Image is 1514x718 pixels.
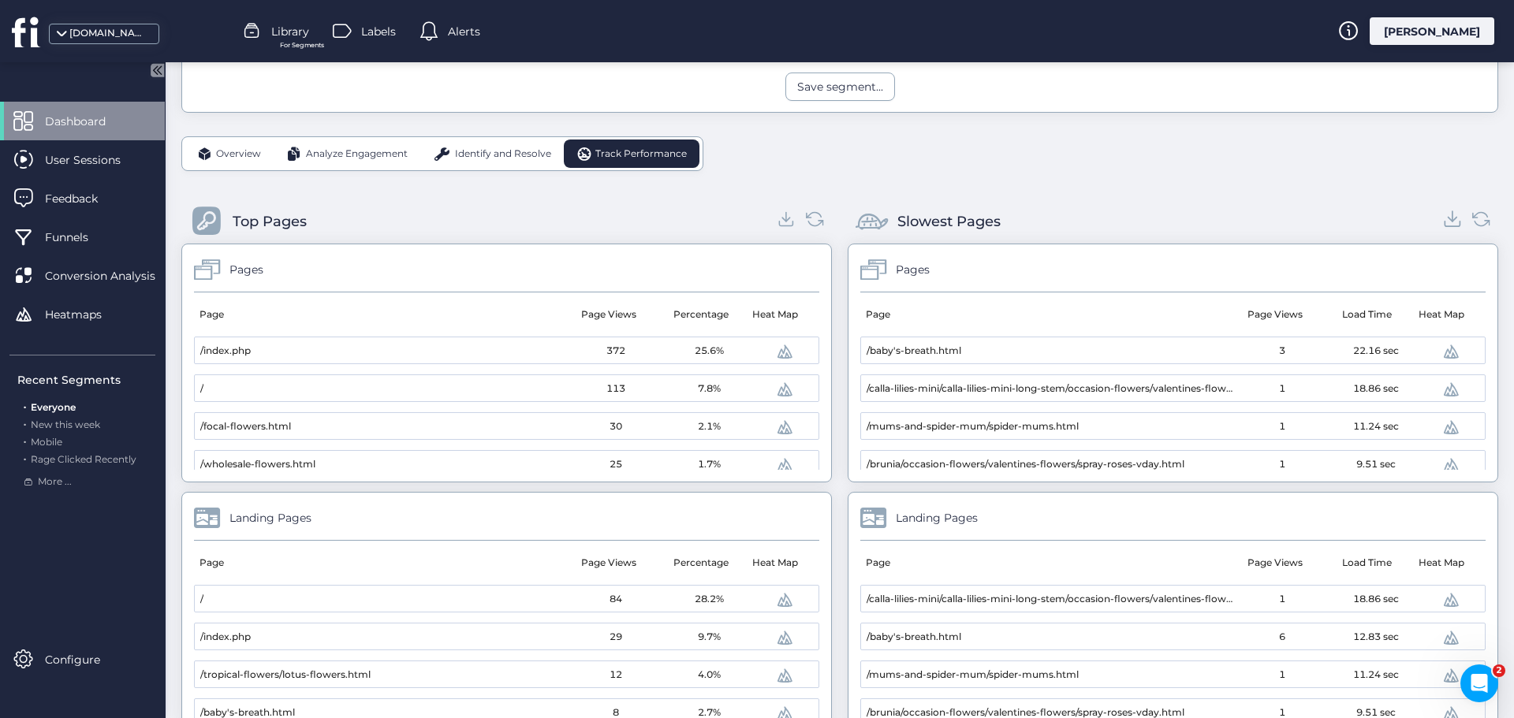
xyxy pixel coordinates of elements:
span: /tropical-flowers/lotus-flowers.html [200,668,371,683]
span: 1 [1279,592,1285,607]
mat-header-cell: Heat Map [1413,541,1475,585]
mat-header-cell: Page Views [1229,292,1321,337]
span: Analyze Engagement [306,147,408,162]
span: 30 [610,419,622,434]
span: 25.6% [695,344,724,359]
div: Save segment... [797,78,883,95]
span: More ... [38,474,72,489]
div: Pages [896,261,930,278]
span: /mums-and-spider-mum/spider-mums.html [867,668,1079,683]
div: Recent Segments [17,371,155,389]
span: 1 [1279,381,1285,396]
mat-header-cell: Page [194,541,562,585]
span: 3 [1279,344,1285,359]
div: Landing Pages [229,509,311,526]
span: /index.php [200,344,251,359]
span: /calla-lilies-mini/calla-lilies-mini-long-stem/occasion-flowers/valentines-flowers/mini-carnation... [867,381,1236,396]
span: For Segments [280,40,324,50]
span: 1.7% [698,457,721,472]
span: /focal-flowers.html [200,419,291,434]
span: Funnels [45,229,112,246]
span: Configure [45,651,124,668]
span: 11.24 sec [1353,419,1399,434]
mat-header-cell: Heat Map [747,541,808,585]
span: 25 [610,457,622,472]
span: 7.8% [698,381,721,396]
div: Top Pages [233,210,307,233]
div: Landing Pages [896,509,978,526]
span: Track Performance [595,147,687,162]
span: Overview [216,147,261,162]
span: /baby's-breath.html [867,344,961,359]
span: /baby's-breath.html [867,630,961,645]
span: 18.86 sec [1353,592,1399,607]
span: Mobile [31,436,62,448]
span: Library [271,23,309,40]
span: . [24,415,26,430]
span: 9.7% [698,630,721,645]
span: User Sessions [45,151,144,169]
span: 18.86 sec [1353,381,1399,396]
span: 6 [1279,630,1285,645]
mat-header-cell: Page [860,541,1229,585]
span: . [24,398,26,413]
mat-header-cell: Page [860,292,1229,337]
span: Heatmaps [45,306,125,323]
span: Rage Clicked Recently [31,453,136,465]
mat-header-cell: Heat Map [1413,292,1475,337]
mat-header-cell: Page Views [562,541,654,585]
div: Pages [229,261,263,278]
span: 12 [610,668,622,683]
span: 4.0% [698,668,721,683]
span: /calla-lilies-mini/calla-lilies-mini-long-stem/occasion-flowers/valentines-flowers/mini-carnation... [867,592,1236,607]
div: [DOMAIN_NAME] [69,26,148,41]
span: Everyone [31,401,76,413]
span: / [200,381,203,396]
span: 1 [1279,419,1285,434]
span: Labels [361,23,396,40]
mat-header-cell: Page Views [1229,541,1321,585]
mat-header-cell: Load Time [1321,292,1413,337]
mat-header-cell: Heat Map [747,292,808,337]
span: 113 [606,381,625,396]
span: / [200,592,203,607]
span: /brunia/occasion-flowers/valentines-flowers/spray-roses-vday.html [867,457,1184,472]
span: 1 [1279,457,1285,472]
span: 2.1% [698,419,721,434]
span: . [24,433,26,448]
mat-header-cell: Load Time [1321,541,1413,585]
div: Slowest Pages [897,210,1001,233]
span: /mums-and-spider-mum/spider-mums.html [867,419,1079,434]
span: 22.16 sec [1353,344,1399,359]
span: 84 [610,592,622,607]
span: /index.php [200,630,251,645]
span: 2 [1493,664,1505,677]
span: 9.51 sec [1356,457,1396,472]
span: 1 [1279,668,1285,683]
span: 29 [610,630,622,645]
mat-header-cell: Page [194,292,562,337]
span: Alerts [448,23,480,40]
span: Feedback [45,190,121,207]
iframe: Intercom live chat [1460,664,1498,702]
mat-header-cell: Percentage [654,541,747,585]
span: 28.2% [695,592,724,607]
span: New this week [31,419,100,430]
div: [PERSON_NAME] [1370,17,1494,45]
span: 372 [606,344,625,359]
span: Conversion Analysis [45,267,179,285]
span: 12.83 sec [1353,630,1399,645]
span: 11.24 sec [1353,668,1399,683]
span: Dashboard [45,113,129,130]
span: Identify and Resolve [455,147,551,162]
span: . [24,450,26,465]
span: /wholesale-flowers.html [200,457,315,472]
mat-header-cell: Percentage [654,292,747,337]
mat-header-cell: Page Views [562,292,654,337]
